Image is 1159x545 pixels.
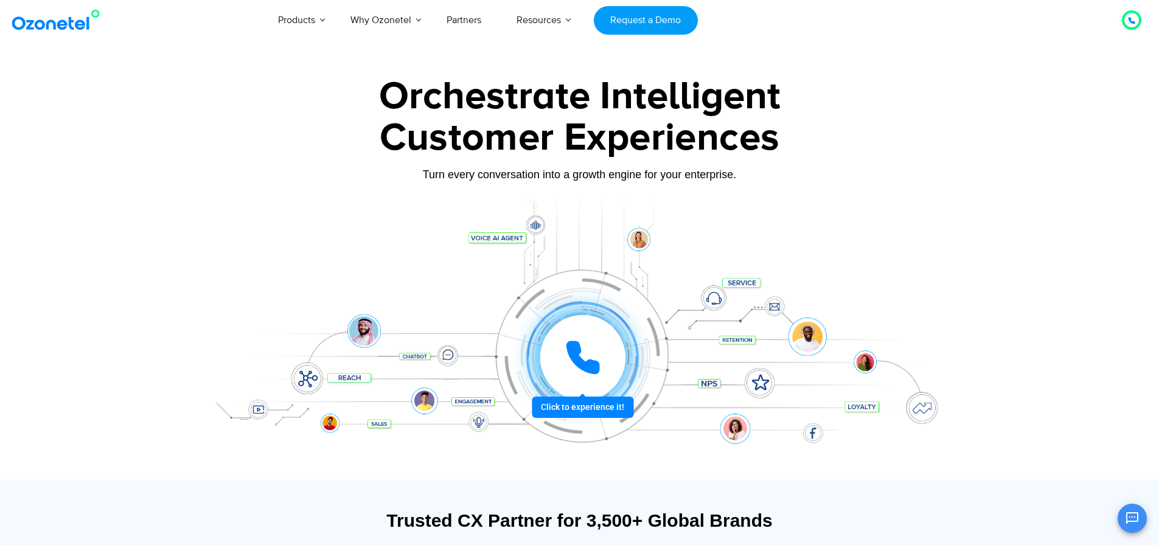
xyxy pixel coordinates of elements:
[200,109,960,167] div: Customer Experiences
[200,168,960,181] div: Turn every conversation into a growth engine for your enterprise.
[594,6,698,35] a: Request a Demo
[206,510,954,531] div: Trusted CX Partner for 3,500+ Global Brands
[1118,504,1147,533] button: Open chat
[200,77,960,116] div: Orchestrate Intelligent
